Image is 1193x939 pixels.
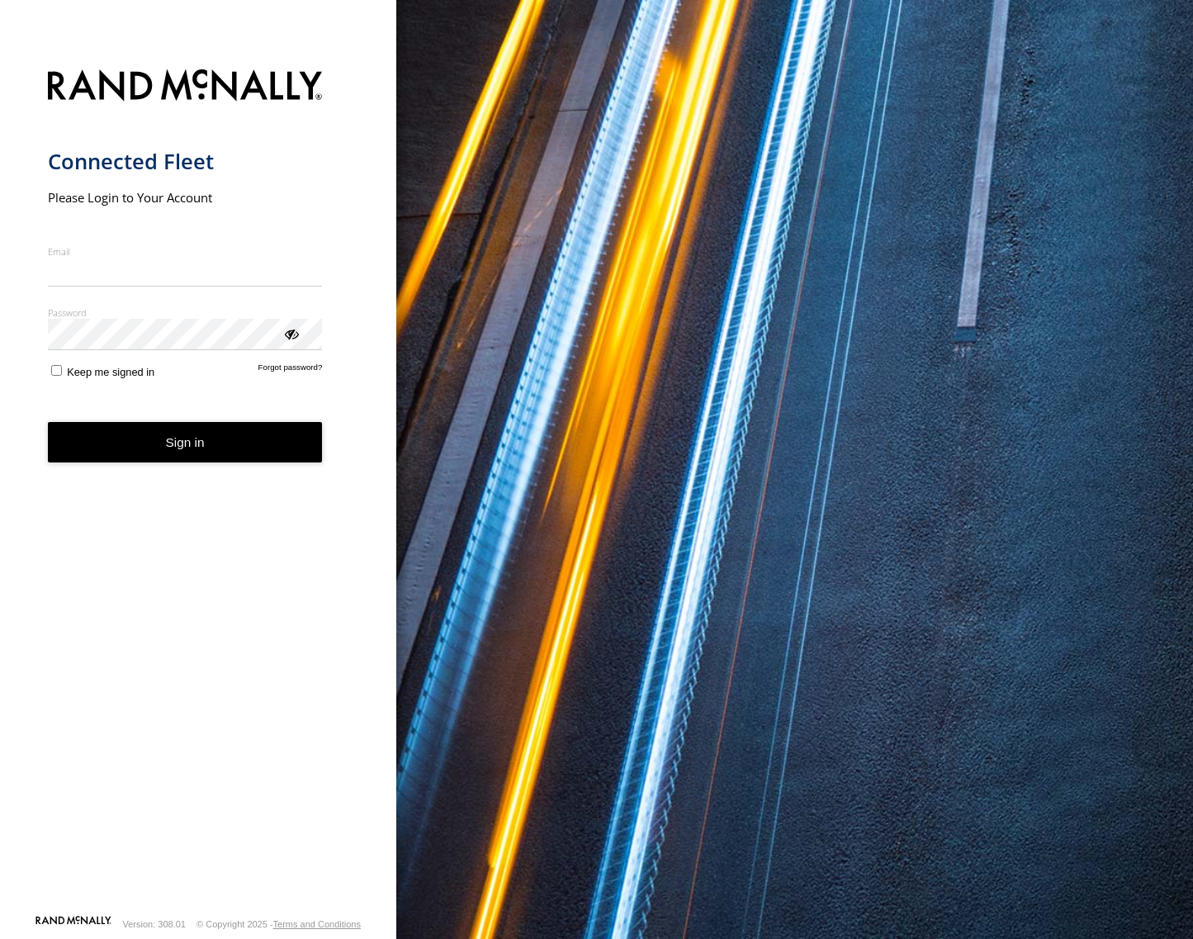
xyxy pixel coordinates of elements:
[48,306,323,319] label: Password
[123,919,186,929] div: Version: 308.01
[48,59,349,914] form: main
[51,365,62,376] input: Keep me signed in
[196,919,361,929] div: © Copyright 2025 -
[48,422,323,462] button: Sign in
[282,325,299,341] div: ViewPassword
[48,66,323,108] img: Rand McNally
[273,919,361,929] a: Terms and Conditions
[258,363,323,378] a: Forgot password?
[67,366,154,378] span: Keep me signed in
[36,916,111,932] a: Visit our Website
[48,245,323,258] label: Email
[48,189,323,206] h2: Please Login to Your Account
[48,148,323,175] h1: Connected Fleet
